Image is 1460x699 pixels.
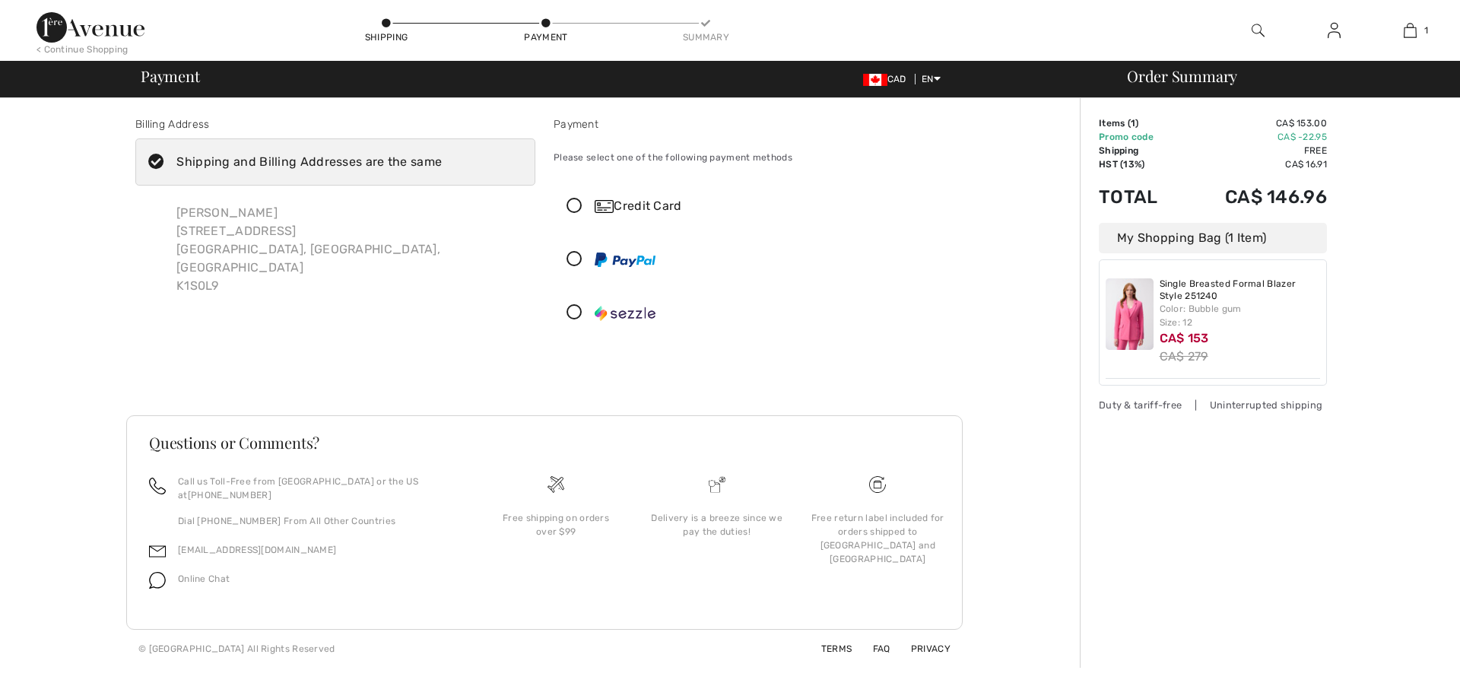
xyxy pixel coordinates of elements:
[595,197,943,215] div: Credit Card
[1106,278,1154,350] img: Single Breasted Formal Blazer Style 251240
[683,30,728,44] div: Summary
[1099,157,1182,171] td: HST (13%)
[1099,144,1182,157] td: Shipping
[149,543,166,560] img: email
[1404,21,1417,40] img: My Bag
[1316,21,1353,40] a: Sign In
[1160,349,1208,364] s: CA$ 279
[1099,130,1182,144] td: Promo code
[554,138,954,176] div: Please select one of the following payment methods
[135,116,535,132] div: Billing Address
[178,514,457,528] p: Dial [PHONE_NUMBER] From All Other Countries
[176,153,442,171] div: Shipping and Billing Addresses are the same
[1373,21,1447,40] a: 1
[863,74,887,86] img: Canadian Dollar
[363,30,409,44] div: Shipping
[1182,157,1327,171] td: CA$ 16.91
[893,643,951,654] a: Privacy
[869,476,886,493] img: Free shipping on orders over $99
[36,43,129,56] div: < Continue Shopping
[1109,68,1451,84] div: Order Summary
[149,572,166,589] img: chat
[547,476,564,493] img: Free shipping on orders over $99
[138,642,335,656] div: © [GEOGRAPHIC_DATA] All Rights Reserved
[554,116,954,132] div: Payment
[487,511,624,539] div: Free shipping on orders over $99
[523,30,569,44] div: Payment
[1182,116,1327,130] td: CA$ 153.00
[178,475,457,502] p: Call us Toll-Free from [GEOGRAPHIC_DATA] or the US at
[1099,223,1327,253] div: My Shopping Bag (1 Item)
[36,12,144,43] img: 1ère Avenue
[141,68,199,84] span: Payment
[803,643,852,654] a: Terms
[1099,398,1327,412] div: Duty & tariff-free | Uninterrupted shipping
[178,573,230,584] span: Online Chat
[1182,130,1327,144] td: CA$ -22.95
[922,74,941,84] span: EN
[1160,331,1209,345] span: CA$ 153
[149,435,940,450] h3: Questions or Comments?
[1160,302,1321,329] div: Color: Bubble gum Size: 12
[1182,144,1327,157] td: Free
[595,306,655,321] img: Sezzle
[1328,21,1341,40] img: My Info
[1424,24,1428,37] span: 1
[1131,118,1135,129] span: 1
[1182,171,1327,223] td: CA$ 146.96
[595,200,614,213] img: Credit Card
[863,74,912,84] span: CAD
[164,192,535,307] div: [PERSON_NAME] [STREET_ADDRESS] [GEOGRAPHIC_DATA], [GEOGRAPHIC_DATA], [GEOGRAPHIC_DATA] K1S0L9
[1252,21,1265,40] img: search the website
[149,478,166,494] img: call
[809,511,946,566] div: Free return label included for orders shipped to [GEOGRAPHIC_DATA] and [GEOGRAPHIC_DATA]
[595,253,655,267] img: PayPal
[855,643,890,654] a: FAQ
[709,476,725,493] img: Delivery is a breeze since we pay the duties!
[178,545,336,555] a: [EMAIL_ADDRESS][DOMAIN_NAME]
[188,490,271,500] a: [PHONE_NUMBER]
[1099,171,1182,223] td: Total
[1099,116,1182,130] td: Items ( )
[1160,278,1321,302] a: Single Breasted Formal Blazer Style 251240
[649,511,786,539] div: Delivery is a breeze since we pay the duties!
